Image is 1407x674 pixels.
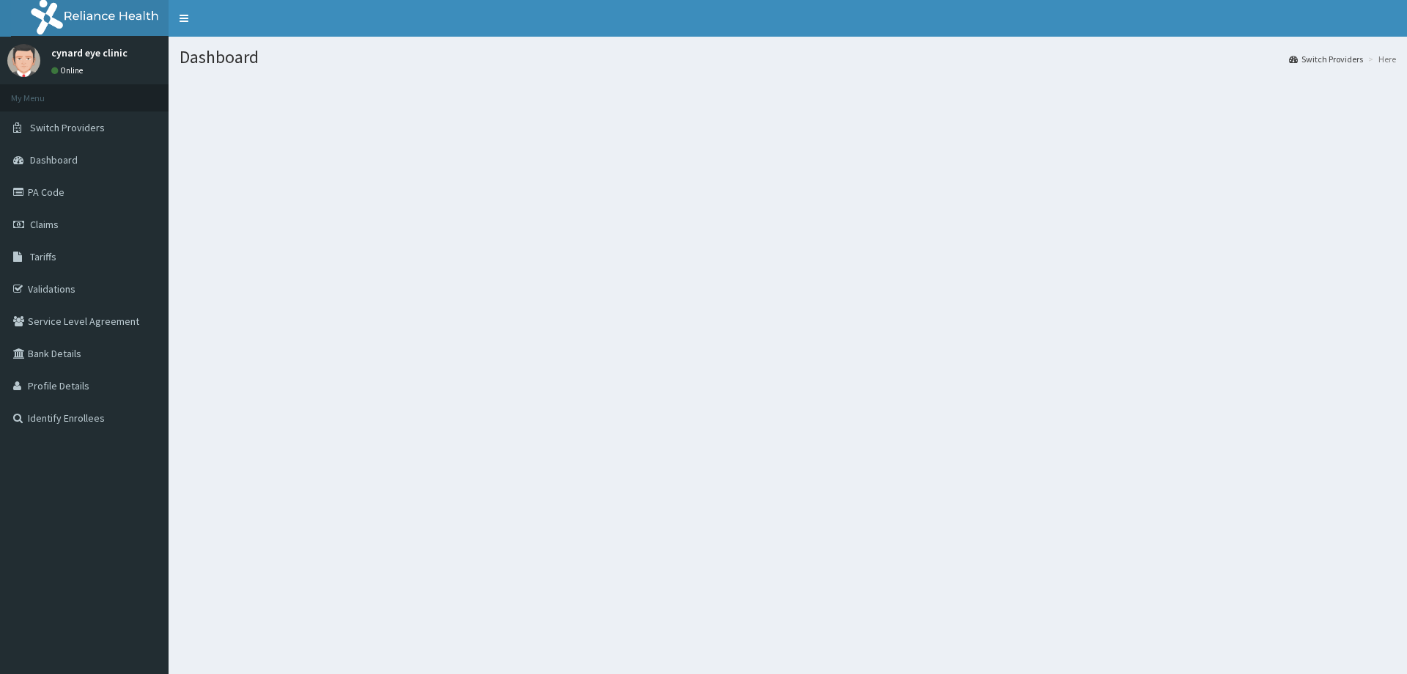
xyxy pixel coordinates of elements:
[51,48,128,58] p: cynard eye clinic
[30,153,78,166] span: Dashboard
[51,65,86,76] a: Online
[30,250,56,263] span: Tariffs
[1289,53,1363,65] a: Switch Providers
[7,44,40,77] img: User Image
[30,218,59,231] span: Claims
[180,48,1396,67] h1: Dashboard
[1364,53,1396,65] li: Here
[30,121,105,134] span: Switch Providers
